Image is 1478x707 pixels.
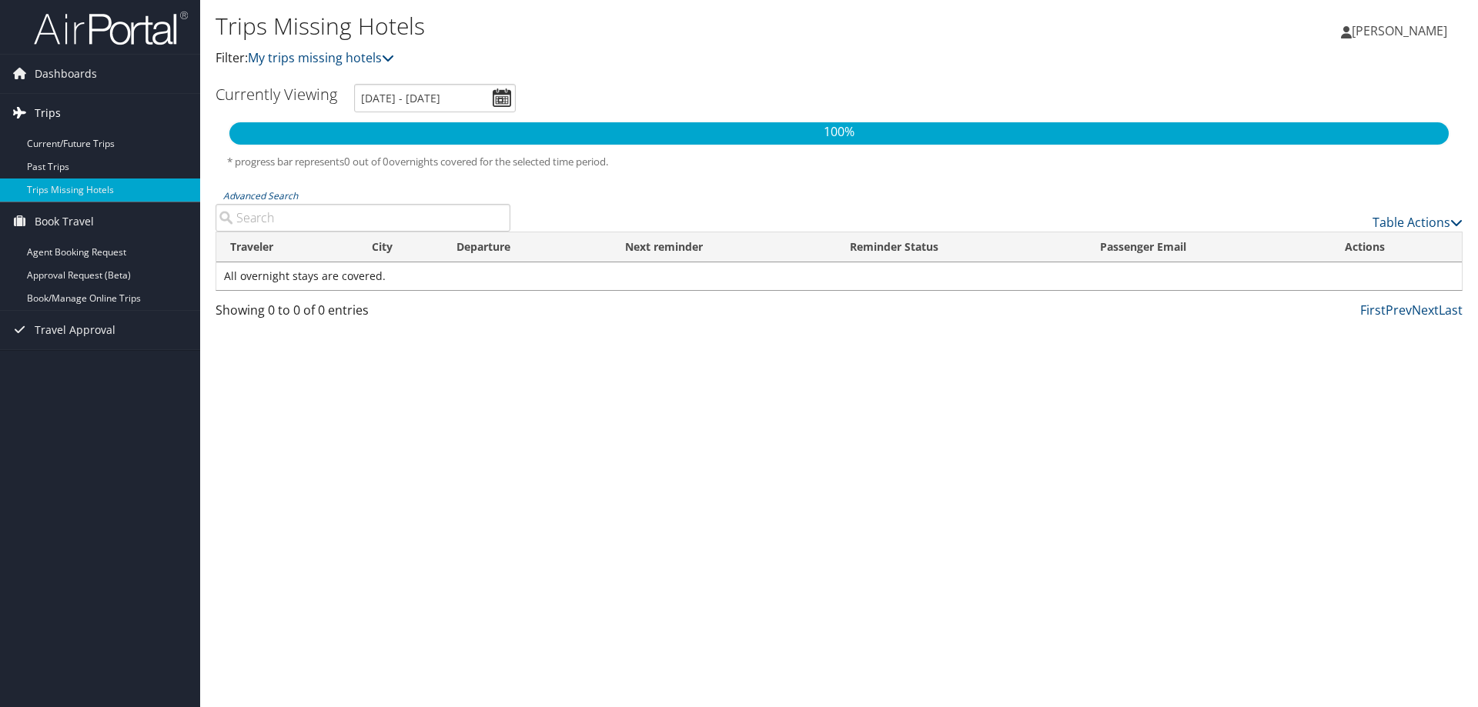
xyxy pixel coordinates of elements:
th: Next reminder [611,232,837,262]
a: Next [1412,302,1439,318]
span: [PERSON_NAME] [1352,22,1447,39]
a: Advanced Search [223,189,298,202]
th: Actions [1331,232,1462,262]
input: Advanced Search [216,204,510,232]
input: [DATE] - [DATE] [354,84,516,112]
p: Filter: [216,48,1047,68]
span: Trips [35,94,61,132]
a: [PERSON_NAME] [1341,8,1463,54]
th: Traveler: activate to sort column ascending [216,232,358,262]
div: Showing 0 to 0 of 0 entries [216,301,510,327]
span: Dashboards [35,55,97,93]
td: All overnight stays are covered. [216,262,1462,290]
a: Prev [1386,302,1412,318]
span: Travel Approval [35,311,115,349]
th: Departure: activate to sort column descending [443,232,610,262]
img: airportal-logo.png [34,10,188,46]
a: Last [1439,302,1463,318]
h1: Trips Missing Hotels [216,10,1047,42]
a: My trips missing hotels [248,49,394,66]
span: Book Travel [35,202,94,241]
a: First [1360,302,1386,318]
th: Passenger Email: activate to sort column ascending [1086,232,1331,262]
h3: Currently Viewing [216,84,337,105]
span: 0 out of 0 [344,155,389,168]
th: City: activate to sort column ascending [358,232,443,262]
a: Table Actions [1373,214,1463,231]
h5: * progress bar represents overnights covered for the selected time period. [227,155,1451,169]
th: Reminder Status [836,232,1086,262]
p: 100% [229,122,1449,142]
